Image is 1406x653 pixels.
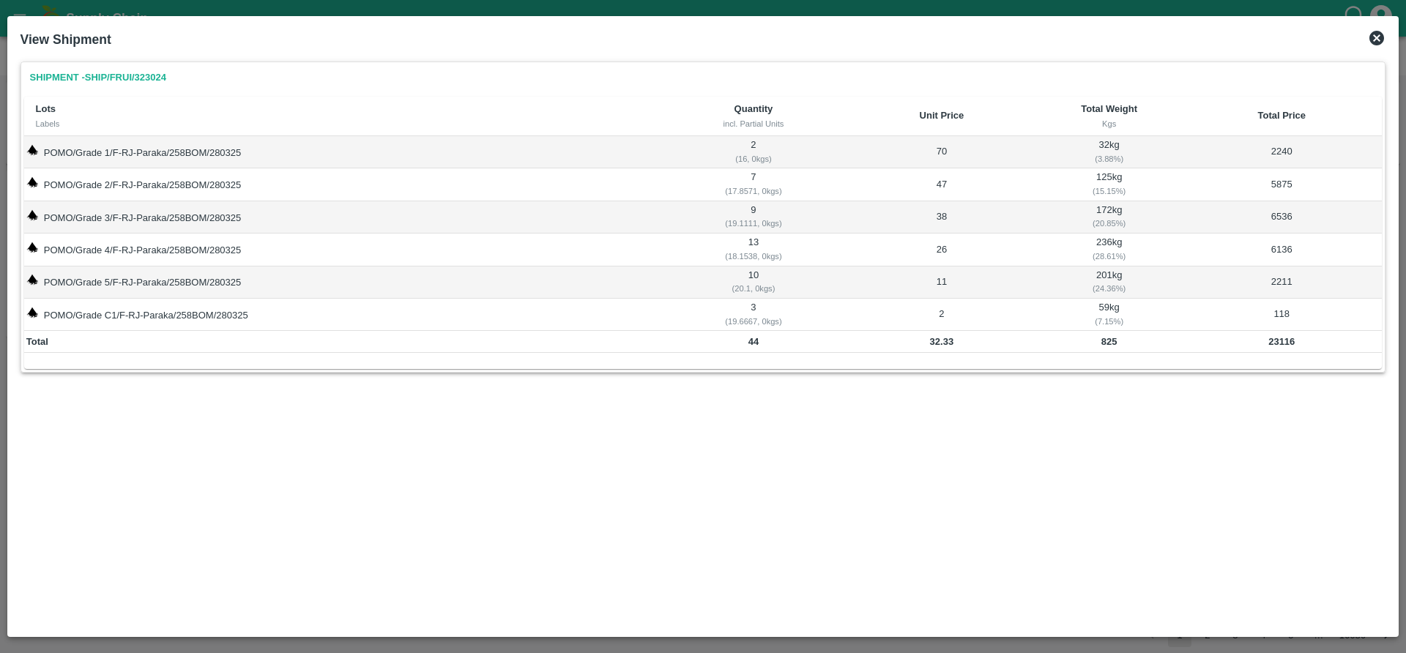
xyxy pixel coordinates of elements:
td: POMO/Grade 1/F-RJ-Paraka/258BOM/280325 [24,136,661,168]
img: weight [26,176,38,188]
td: 2211 [1181,266,1382,299]
div: ( 7.15 %) [1039,315,1179,328]
td: 26 [847,234,1038,266]
div: ( 3.88 %) [1039,152,1179,165]
b: View Shipment [21,32,111,47]
td: 70 [847,136,1038,168]
div: ( 18.1538, 0 kgs) [663,250,844,263]
b: 825 [1101,336,1117,347]
div: ( 19.1111, 0 kgs) [663,217,844,230]
div: Labels [36,117,650,130]
b: 32.33 [930,336,954,347]
td: 6536 [1181,201,1382,234]
td: 47 [847,168,1038,201]
img: weight [26,209,38,221]
b: Lots [36,103,56,114]
td: 32 kg [1037,136,1181,168]
b: Unit Price [920,110,964,121]
div: Kgs [1049,117,1169,130]
img: weight [26,274,38,286]
td: 11 [847,266,1038,299]
b: Total Price [1257,110,1306,121]
td: 38 [847,201,1038,234]
td: 59 kg [1037,299,1181,331]
div: ( 16, 0 kgs) [663,152,844,165]
td: 10 [661,266,846,299]
div: ( 17.8571, 0 kgs) [663,184,844,198]
td: 3 [661,299,846,331]
div: ( 19.6667, 0 kgs) [663,315,844,328]
td: 9 [661,201,846,234]
div: incl. Partial Units [672,117,834,130]
td: POMO/Grade 3/F-RJ-Paraka/258BOM/280325 [24,201,661,234]
div: ( 20.85 %) [1039,217,1179,230]
td: 6136 [1181,234,1382,266]
img: weight [26,144,38,156]
td: 118 [1181,299,1382,331]
td: POMO/Grade 4/F-RJ-Paraka/258BOM/280325 [24,234,661,266]
td: 5875 [1181,168,1382,201]
td: 7 [661,168,846,201]
a: Shipment -SHIP/FRUI/323024 [24,65,172,91]
td: 2 [661,136,846,168]
td: 13 [661,234,846,266]
td: 236 kg [1037,234,1181,266]
div: ( 28.61 %) [1039,250,1179,263]
img: weight [26,307,38,318]
div: ( 15.15 %) [1039,184,1179,198]
td: 2 [847,299,1038,331]
td: 201 kg [1037,266,1181,299]
b: 44 [748,336,759,347]
td: POMO/Grade C1/F-RJ-Paraka/258BOM/280325 [24,299,661,331]
b: Total Weight [1081,103,1137,114]
td: 125 kg [1037,168,1181,201]
img: weight [26,242,38,253]
b: Quantity [734,103,773,114]
div: ( 20.1, 0 kgs) [663,282,844,295]
b: 23116 [1268,336,1295,347]
td: POMO/Grade 5/F-RJ-Paraka/258BOM/280325 [24,266,661,299]
td: 2240 [1181,136,1382,168]
td: 172 kg [1037,201,1181,234]
b: Total [26,336,48,347]
td: POMO/Grade 2/F-RJ-Paraka/258BOM/280325 [24,168,661,201]
div: ( 24.36 %) [1039,282,1179,295]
